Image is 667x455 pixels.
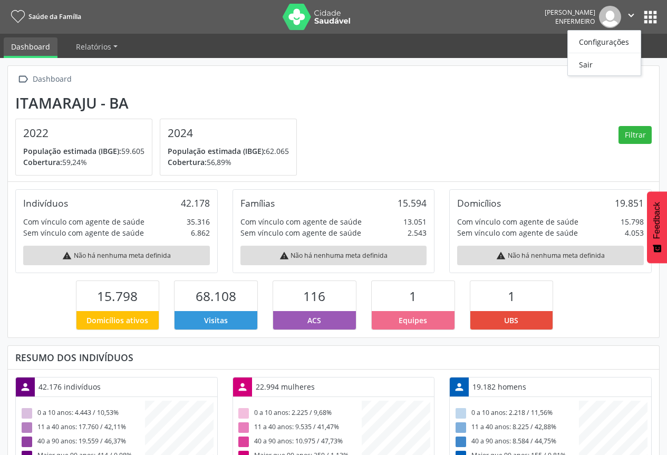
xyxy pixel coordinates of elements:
[398,197,427,209] div: 15.594
[69,37,125,56] a: Relatórios
[568,34,641,49] a: Configurações
[240,246,427,265] div: Não há nenhuma meta definida
[7,8,81,25] a: Saúde da Família
[168,127,289,140] h4: 2024
[621,216,644,227] div: 15.798
[240,216,362,227] div: Com vínculo com agente de saúde
[621,6,641,28] button: 
[20,421,145,435] div: 11 a 40 anos: 17.760 / 42,11%
[252,377,318,396] div: 22.994 mulheres
[15,352,652,363] div: Resumo dos indivíduos
[23,157,62,167] span: Cobertura:
[23,146,121,156] span: População estimada (IBGE):
[15,94,304,112] div: Itamaraju - BA
[615,197,644,209] div: 19.851
[399,315,427,326] span: Equipes
[504,315,518,326] span: UBS
[237,381,248,393] i: person
[20,435,145,449] div: 40 a 90 anos: 19.559 / 46,37%
[20,406,145,421] div: 0 a 10 anos: 4.443 / 10,53%
[453,435,579,449] div: 40 a 90 anos: 8.584 / 44,75%
[31,72,73,87] div: Dashboard
[196,287,236,305] span: 68.108
[453,381,465,393] i: person
[86,315,148,326] span: Domicílios ativos
[496,251,506,260] i: warning
[4,37,57,58] a: Dashboard
[567,30,641,76] ul: 
[23,127,144,140] h4: 2022
[237,421,362,435] div: 11 a 40 anos: 9.535 / 41,47%
[625,227,644,238] div: 4.053
[168,157,289,168] p: 56,89%
[625,9,637,21] i: 
[652,202,662,239] span: Feedback
[28,12,81,21] span: Saúde da Família
[62,251,72,260] i: warning
[15,72,31,87] i: 
[23,157,144,168] p: 59,24%
[76,42,111,52] span: Relatórios
[181,197,210,209] div: 42.178
[35,377,104,396] div: 42.176 indivíduos
[457,197,501,209] div: Domicílios
[20,381,31,393] i: person
[453,421,579,435] div: 11 a 40 anos: 8.225 / 42,88%
[409,287,417,305] span: 1
[240,197,275,209] div: Famílias
[97,287,138,305] span: 15.798
[23,216,144,227] div: Com vínculo com agente de saúde
[469,377,530,396] div: 19.182 homens
[508,287,515,305] span: 1
[187,216,210,227] div: 35.316
[555,17,595,26] span: Enfermeiro
[23,197,68,209] div: Indivíduos
[303,287,325,305] span: 116
[168,157,207,167] span: Cobertura:
[545,8,595,17] div: [PERSON_NAME]
[568,57,641,72] a: Sair
[408,227,427,238] div: 2.543
[168,146,266,156] span: População estimada (IBGE):
[457,227,578,238] div: Sem vínculo com agente de saúde
[647,191,667,263] button: Feedback - Mostrar pesquisa
[23,246,210,265] div: Não há nenhuma meta definida
[279,251,289,260] i: warning
[240,227,361,238] div: Sem vínculo com agente de saúde
[168,146,289,157] p: 62.065
[23,227,144,238] div: Sem vínculo com agente de saúde
[403,216,427,227] div: 13.051
[307,315,321,326] span: ACS
[191,227,210,238] div: 6.862
[204,315,228,326] span: Visitas
[457,246,644,265] div: Não há nenhuma meta definida
[15,72,73,87] a:  Dashboard
[237,406,362,421] div: 0 a 10 anos: 2.225 / 9,68%
[618,126,652,144] button: Filtrar
[23,146,144,157] p: 59.605
[453,406,579,421] div: 0 a 10 anos: 2.218 / 11,56%
[237,435,362,449] div: 40 a 90 anos: 10.975 / 47,73%
[599,6,621,28] img: img
[641,8,660,26] button: apps
[457,216,578,227] div: Com vínculo com agente de saúde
